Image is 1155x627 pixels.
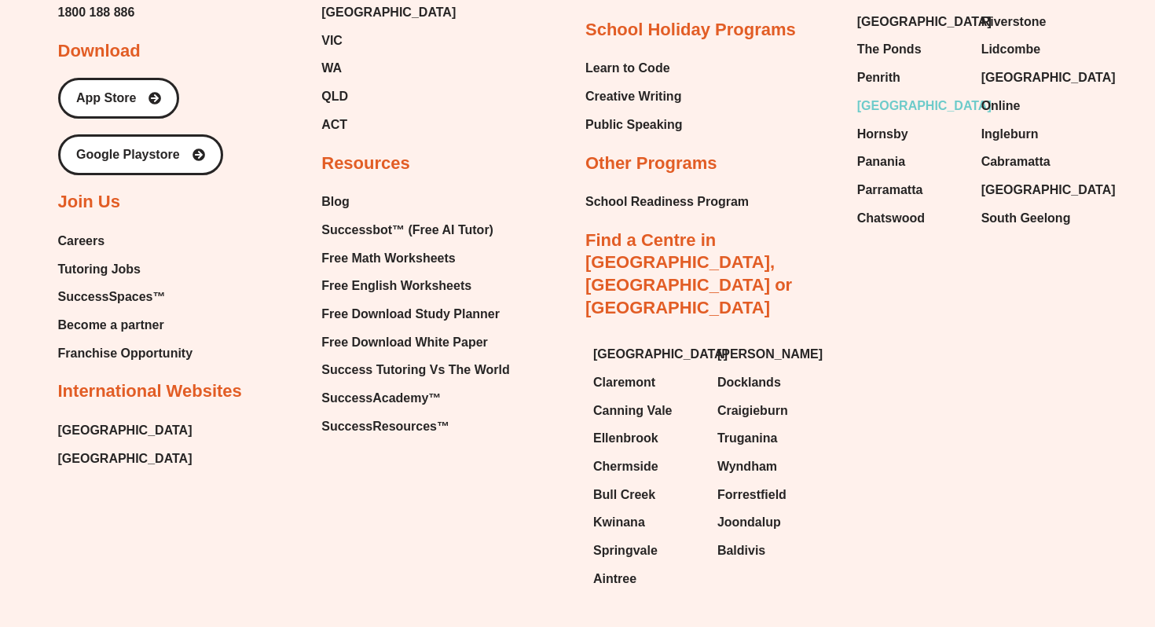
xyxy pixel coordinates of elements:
span: Craigieburn [717,399,788,423]
a: Wyndham [717,455,826,478]
h2: International Websites [58,380,242,403]
a: Hornsby [857,123,966,146]
span: Become a partner [58,313,164,337]
a: Kwinana [593,511,702,534]
span: Blog [321,190,350,214]
a: Success Tutoring Vs The World [321,358,509,382]
a: [GEOGRAPHIC_DATA] [857,10,966,34]
span: QLD [321,85,348,108]
a: Become a partner [58,313,193,337]
span: The Ponds [857,38,922,61]
span: Lidcombe [981,38,1041,61]
span: Springvale [593,539,658,563]
span: Penrith [857,66,900,90]
a: Craigieburn [717,399,826,423]
span: Truganina [717,427,777,450]
span: Cabramatta [981,150,1050,174]
span: Kwinana [593,511,645,534]
a: The Ponds [857,38,966,61]
span: Ellenbrook [593,427,658,450]
span: [PERSON_NAME] [717,343,823,366]
a: Truganina [717,427,826,450]
a: VIC [321,29,456,53]
iframe: Chat Widget [885,449,1155,627]
a: Forrestfield [717,483,826,507]
span: [GEOGRAPHIC_DATA] [593,343,728,366]
span: Ingleburn [981,123,1039,146]
span: Baldivis [717,539,765,563]
span: Free Download White Paper [321,331,488,354]
span: Riverstone [981,10,1047,34]
a: [PERSON_NAME] [717,343,826,366]
a: QLD [321,85,456,108]
a: SuccessSpaces™ [58,285,193,309]
h2: Join Us [58,191,120,214]
a: WA [321,57,456,80]
a: Free Math Worksheets [321,247,509,270]
a: [GEOGRAPHIC_DATA] [981,66,1090,90]
span: Docklands [717,371,781,394]
a: School Readiness Program [585,190,749,214]
span: Parramatta [857,178,923,202]
span: Panania [857,150,905,174]
h2: School Holiday Programs [585,19,796,42]
a: South Geelong [981,207,1090,230]
span: Canning Vale [593,399,672,423]
span: South Geelong [981,207,1071,230]
a: Free Download White Paper [321,331,509,354]
a: Google Playstore [58,134,223,175]
a: [GEOGRAPHIC_DATA] [58,447,192,471]
span: WA [321,57,342,80]
span: Chatswood [857,207,925,230]
a: App Store [58,78,179,119]
a: SuccessResources™ [321,415,509,438]
span: VIC [321,29,343,53]
a: Find a Centre in [GEOGRAPHIC_DATA], [GEOGRAPHIC_DATA] or [GEOGRAPHIC_DATA] [585,230,792,317]
span: [GEOGRAPHIC_DATA] [981,178,1116,202]
a: [GEOGRAPHIC_DATA] [58,419,192,442]
a: Panania [857,150,966,174]
a: Canning Vale [593,399,702,423]
a: Learn to Code [585,57,683,80]
a: [GEOGRAPHIC_DATA] [593,343,702,366]
a: [GEOGRAPHIC_DATA] [857,94,966,118]
span: Online [981,94,1021,118]
span: Bull Creek [593,483,655,507]
span: Free Download Study Planner [321,302,500,326]
h2: Resources [321,152,410,175]
a: [GEOGRAPHIC_DATA] [321,1,456,24]
a: ACT [321,113,456,137]
span: Careers [58,229,105,253]
a: Successbot™ (Free AI Tutor) [321,218,509,242]
a: Blog [321,190,509,214]
a: Riverstone [981,10,1090,34]
span: Successbot™ (Free AI Tutor) [321,218,493,242]
span: [GEOGRAPHIC_DATA] [981,66,1116,90]
span: Free Math Worksheets [321,247,455,270]
span: Free English Worksheets [321,274,471,298]
a: 1800 188 886 [58,1,135,24]
a: Ellenbrook [593,427,702,450]
a: Cabramatta [981,150,1090,174]
a: Public Speaking [585,113,683,137]
span: Wyndham [717,455,777,478]
a: Lidcombe [981,38,1090,61]
span: App Store [76,92,136,104]
a: Chermside [593,455,702,478]
span: SuccessResources™ [321,415,449,438]
span: Creative Writing [585,85,681,108]
span: [GEOGRAPHIC_DATA] [857,10,992,34]
span: Claremont [593,371,655,394]
a: Chatswood [857,207,966,230]
a: Tutoring Jobs [58,258,193,281]
a: Free English Worksheets [321,274,509,298]
span: Google Playstore [76,148,180,161]
span: Tutoring Jobs [58,258,141,281]
a: Penrith [857,66,966,90]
